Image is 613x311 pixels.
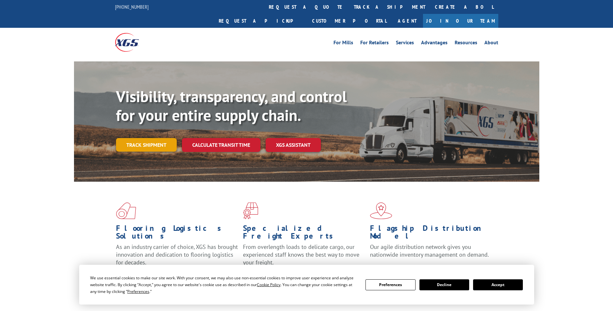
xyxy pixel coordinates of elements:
a: Learn More > [370,264,450,272]
a: About [484,40,498,47]
a: XGS ASSISTANT [266,138,321,152]
span: As an industry carrier of choice, XGS has brought innovation and dedication to flooring logistics... [116,243,238,266]
a: Track shipment [116,138,177,152]
a: For Retailers [360,40,389,47]
h1: Specialized Freight Experts [243,224,365,243]
a: Join Our Team [423,14,498,28]
a: For Mills [333,40,353,47]
div: We use essential cookies to make our site work. With your consent, we may also use non-essential ... [90,274,358,295]
h1: Flooring Logistics Solutions [116,224,238,243]
button: Accept [473,279,523,290]
h1: Flagship Distribution Model [370,224,492,243]
a: Customer Portal [307,14,391,28]
a: Request a pickup [214,14,307,28]
a: Advantages [421,40,448,47]
img: xgs-icon-focused-on-flooring-red [243,202,258,219]
a: Calculate transit time [182,138,260,152]
span: Our agile distribution network gives you nationwide inventory management on demand. [370,243,489,258]
img: xgs-icon-total-supply-chain-intelligence-red [116,202,136,219]
a: Services [396,40,414,47]
a: Resources [455,40,477,47]
button: Decline [419,279,469,290]
p: From overlength loads to delicate cargo, our experienced staff knows the best way to move your fr... [243,243,365,272]
div: Cookie Consent Prompt [79,265,534,305]
img: xgs-icon-flagship-distribution-model-red [370,202,392,219]
span: Preferences [127,289,149,294]
span: Cookie Policy [257,282,280,287]
b: Visibility, transparency, and control for your entire supply chain. [116,86,347,125]
a: [PHONE_NUMBER] [115,4,149,10]
a: Agent [391,14,423,28]
button: Preferences [365,279,415,290]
